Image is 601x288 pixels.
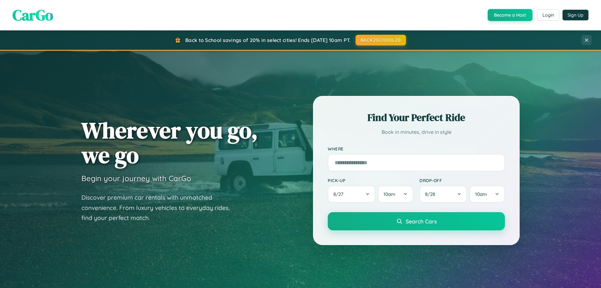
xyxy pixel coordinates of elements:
button: Sign Up [562,10,588,20]
span: 10am [383,191,395,197]
h2: Find Your Perfect Ride [328,111,505,124]
button: 8/28 [419,186,467,203]
p: Book in minutes, drive in style [328,128,505,137]
button: 10am [378,186,413,203]
label: Drop-off [419,178,505,183]
p: Discover premium car rentals with unmatched convenience. From luxury vehicles to everyday rides, ... [81,192,238,223]
button: BACK2SCHOOL20 [356,35,406,45]
span: 8 / 28 [425,191,438,197]
button: Become a Host [488,9,532,21]
button: Search Cars [328,212,505,230]
h1: Wherever you go, we go [81,118,258,167]
button: Login [537,9,559,21]
span: Search Cars [406,218,437,225]
button: 8/27 [328,186,375,203]
button: 10am [470,186,505,203]
label: Where [328,146,505,151]
span: CarGo [13,5,53,25]
label: Pick-up [328,178,413,183]
h3: Begin your journey with CarGo [81,174,191,183]
span: Back to School savings of 20% in select cities! Ends [DATE] 10am PT. [185,37,351,43]
span: 8 / 27 [333,191,347,197]
span: 10am [475,191,487,197]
